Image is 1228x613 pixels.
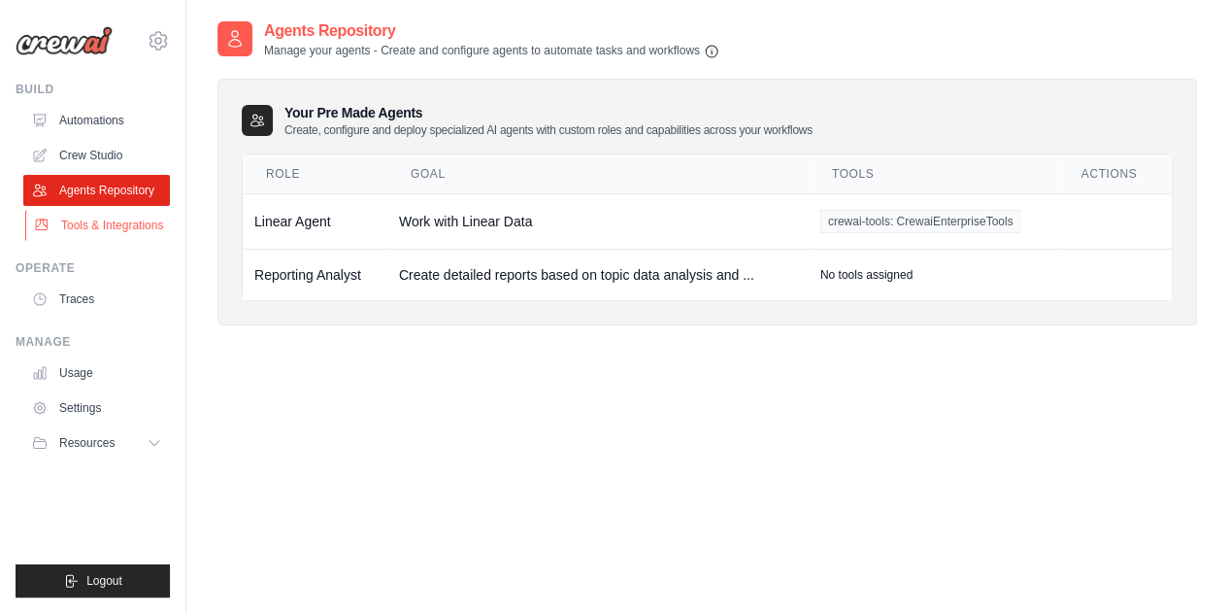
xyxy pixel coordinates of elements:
span: crewai-tools: CrewaiEnterpriseTools [820,210,1021,233]
p: No tools assigned [820,267,913,283]
th: Tools [809,154,1058,194]
td: Reporting Analyst [243,249,387,300]
span: Logout [86,573,122,589]
p: Create, configure and deploy specialized AI agents with custom roles and capabilities across your... [284,122,813,138]
a: Traces [23,284,170,315]
a: Agents Repository [23,175,170,206]
div: Manage [16,334,170,350]
td: Linear Agent [243,193,387,249]
h2: Agents Repository [264,19,719,43]
th: Role [243,154,387,194]
a: Automations [23,105,170,136]
div: Operate [16,260,170,276]
button: Logout [16,564,170,597]
div: Build [16,82,170,97]
th: Actions [1058,154,1173,194]
a: Usage [23,358,170,389]
img: Logo [16,26,113,55]
a: Tools & Integrations [25,210,172,241]
span: Resources [59,435,115,451]
td: Create detailed reports based on topic data analysis and ... [387,249,809,300]
a: Settings [23,392,170,424]
th: Goal [387,154,809,194]
a: Crew Studio [23,140,170,171]
td: Work with Linear Data [387,193,809,249]
p: Manage your agents - Create and configure agents to automate tasks and workflows [264,43,719,59]
h3: Your Pre Made Agents [284,103,813,138]
button: Resources [23,427,170,459]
